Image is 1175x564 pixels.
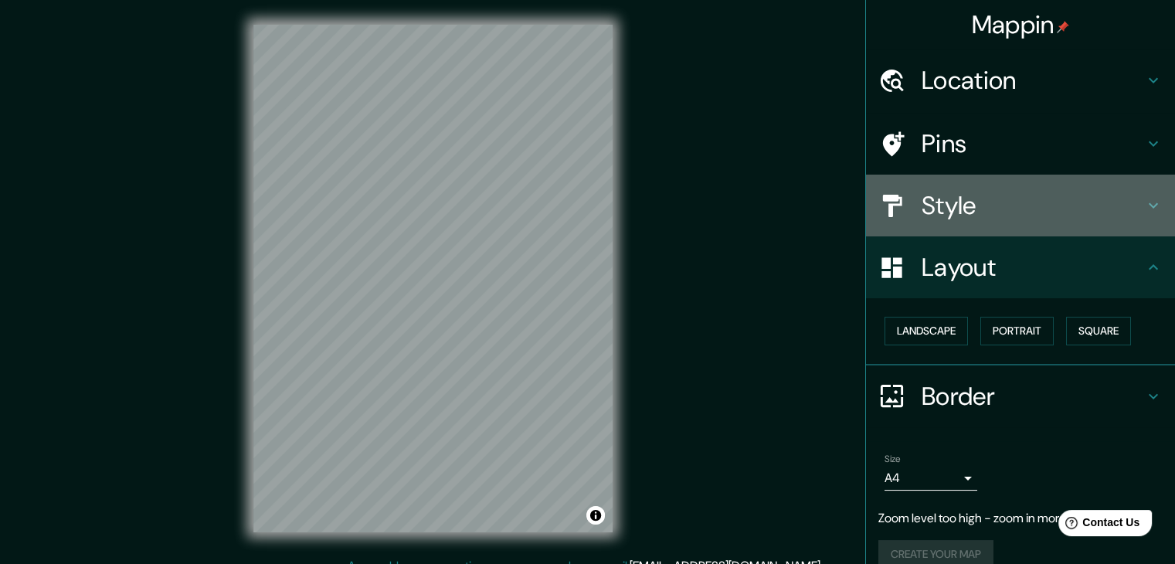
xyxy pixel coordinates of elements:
label: Size [885,452,901,465]
div: A4 [885,466,977,491]
button: Portrait [980,317,1054,345]
iframe: Help widget launcher [1037,504,1158,547]
div: Border [866,365,1175,427]
div: Style [866,175,1175,236]
h4: Layout [922,252,1144,283]
h4: Style [922,190,1144,221]
button: Square [1066,317,1131,345]
button: Landscape [885,317,968,345]
p: Zoom level too high - zoom in more [878,509,1163,528]
img: pin-icon.png [1057,21,1069,33]
h4: Pins [922,128,1144,159]
button: Toggle attribution [586,506,605,525]
canvas: Map [253,25,613,532]
h4: Border [922,381,1144,412]
h4: Mappin [972,9,1070,40]
div: Layout [866,236,1175,298]
div: Location [866,49,1175,111]
div: Pins [866,113,1175,175]
h4: Location [922,65,1144,96]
